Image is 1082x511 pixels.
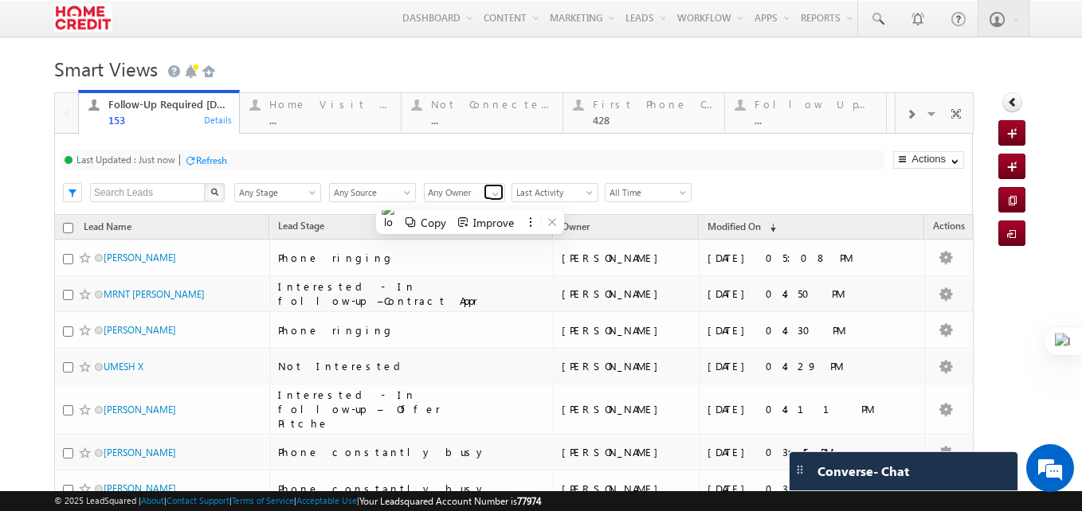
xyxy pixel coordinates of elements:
[21,147,291,384] textarea: Type your message and click 'Submit'
[232,495,294,505] a: Terms of Service
[512,468,655,482] div: Rakesh X
[54,493,541,509] span: © 2025 LeadSquared | | | | |
[431,98,553,111] div: Not Connected Active Leads
[278,251,367,265] div: 0
[235,185,316,200] span: Any Stage
[671,431,890,446] div: [DATE] 12:33 PM
[278,251,497,265] div: Phone ringing
[278,287,367,301] div: 0
[671,251,890,265] div: [DATE] 12:33 PM
[401,93,563,133] a: Not Connected Active Leads...
[234,183,321,202] a: Any Stage
[196,154,227,166] div: Refresh
[562,402,692,416] div: [PERSON_NAME]
[278,323,367,337] div: 0
[108,114,230,126] div: 153
[382,323,496,337] div: Prospect
[512,220,539,232] span: Owner
[104,433,165,445] a: GYAN DEEPAK
[512,185,593,200] span: Last Activity
[233,397,289,419] em: Submit
[296,495,357,505] a: Acceptable Use
[562,445,692,459] div: [PERSON_NAME]
[104,288,205,300] a: MRNT [PERSON_NAME]
[512,431,655,446] div: Rakesh X
[755,98,876,111] div: Follow Up: Offer Pitched
[167,495,229,505] a: Contact Support
[104,469,146,481] a: PANKAJ X
[359,495,541,507] span: Your Leadsquared Account Number is
[512,323,655,337] div: Rakesh X
[83,84,268,104] div: Leave a message
[104,288,176,300] a: [PERSON_NAME]
[269,114,391,126] div: ...
[562,287,692,301] div: [PERSON_NAME]
[239,93,402,133] a: Home Visit Scheduled [DATE]...
[671,287,890,301] div: [DATE] 12:33 PM
[724,93,887,133] a: Follow Up: Offer Pitched...
[382,359,496,373] div: Prospect
[925,217,973,238] span: Actions
[108,114,230,126] div: ...
[708,287,917,301] div: [DATE] 04:50 PM
[54,56,158,81] span: Smart Views
[76,218,139,239] a: Lead Name
[431,114,553,126] div: ...
[512,183,598,202] a: Last Activity
[270,217,332,238] a: Lead Stage
[63,223,73,233] input: Check all records
[261,8,300,46] div: Minimize live chat window
[424,182,504,202] div: Owner Filter
[671,220,724,232] span: Modified On
[90,183,206,202] input: Search Leads
[605,183,692,202] a: All Time
[671,396,890,410] div: [DATE] 12:33 PM
[484,184,504,200] a: Show All Items
[562,220,590,232] span: Owner
[382,287,496,301] div: Prospect
[104,252,176,263] a: [PERSON_NAME]
[329,182,416,202] div: Lead Source Filter
[708,359,917,373] div: [DATE] 04:29 PM
[563,90,725,135] a: First Phone Call Pending Leads428Details
[727,221,739,234] span: (sorted descending)
[104,482,176,494] a: [PERSON_NAME]
[278,220,324,232] span: Lead Score
[593,114,715,126] div: 428
[382,396,496,410] div: Prospect
[210,188,218,196] img: Search
[278,468,367,482] div: 0
[234,182,321,202] div: Lead Stage Filter
[330,185,410,200] span: Any Source
[517,495,541,507] span: 77974
[763,221,776,234] span: (sorted descending)
[708,251,917,265] div: [DATE] 05:08 PM
[278,323,497,337] div: Phone ringing
[269,98,391,111] div: Home Visit Scheduled [DATE]
[382,431,496,446] div: Prospect
[606,185,686,200] span: All Time
[562,482,692,496] div: [PERSON_NAME]
[708,482,917,496] div: [DATE] 03:44 PM
[817,464,909,478] span: Converse - Chat
[141,495,164,505] a: About
[893,151,964,169] button: Actions
[329,183,416,202] a: Any Source
[278,482,497,496] div: Phone constantly busy
[278,359,497,373] div: Not Interested
[708,445,917,459] div: [DATE] 03:45 PM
